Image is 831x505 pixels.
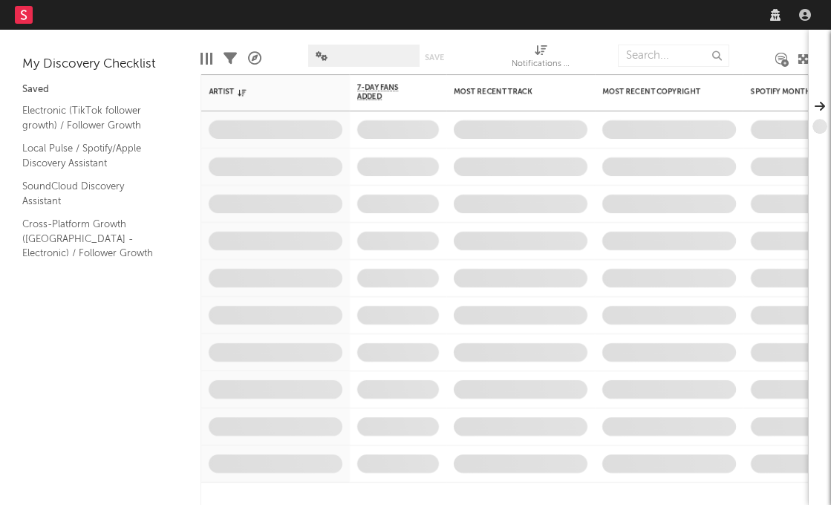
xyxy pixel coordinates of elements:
a: Local Pulse / Spotify/Apple Discovery Assistant [22,140,163,171]
div: Saved [22,81,178,99]
div: Most Recent Copyright [602,88,714,97]
div: Filters [224,37,237,80]
button: Save [425,53,444,62]
div: My Discovery Checklist [22,56,178,74]
div: Most Recent Track [454,88,565,97]
div: Notifications (Artist) [512,56,571,74]
a: Cross-Platform Growth ([GEOGRAPHIC_DATA] - Electronic) / Follower Growth [22,216,163,261]
div: Notifications (Artist) [512,37,571,80]
input: Search... [618,45,729,67]
div: Edit Columns [201,37,212,80]
span: 7-Day Fans Added [357,83,417,101]
a: SoundCloud Discovery Assistant [22,178,163,209]
a: Electronic (TikTok follower growth) / Follower Growth [22,102,163,133]
div: Artist [209,88,320,97]
div: A&R Pipeline [248,37,261,80]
